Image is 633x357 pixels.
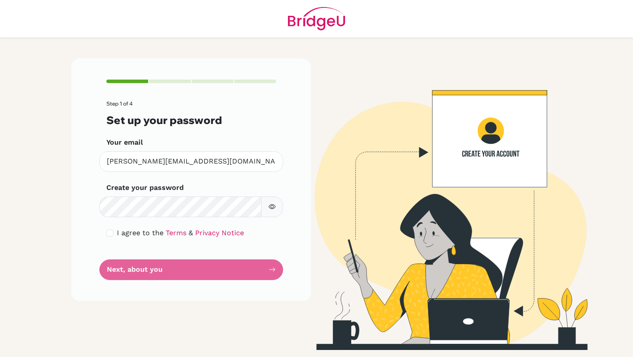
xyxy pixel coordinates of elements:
input: Insert your email* [99,151,283,172]
a: Terms [166,229,186,237]
span: I agree to the [117,229,164,237]
h3: Set up your password [106,114,276,127]
a: Privacy Notice [195,229,244,237]
label: Create your password [106,182,184,193]
span: & [189,229,193,237]
label: Your email [106,137,143,148]
span: Step 1 of 4 [106,100,133,107]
